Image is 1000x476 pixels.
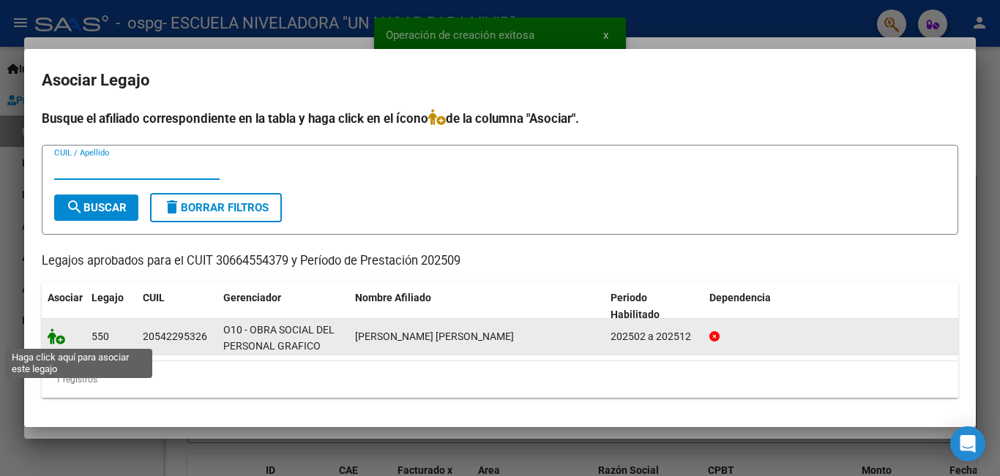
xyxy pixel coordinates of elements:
[150,193,282,222] button: Borrar Filtros
[42,252,958,271] p: Legajos aprobados para el CUIT 30664554379 y Período de Prestación 202509
[86,282,137,330] datatable-header-cell: Legajo
[42,282,86,330] datatable-header-cell: Asociar
[355,330,514,342] span: CEBALLOS ISAIAS LIONEL
[143,328,207,345] div: 20542295326
[223,292,281,303] span: Gerenciador
[48,292,83,303] span: Asociar
[42,67,958,94] h2: Asociar Legajo
[143,292,165,303] span: CUIL
[137,282,217,330] datatable-header-cell: CUIL
[223,324,335,352] span: O10 - OBRA SOCIAL DEL PERSONAL GRAFICO
[163,201,269,214] span: Borrar Filtros
[605,282,704,330] datatable-header-cell: Periodo Habilitado
[42,361,958,398] div: 1 registros
[92,330,109,342] span: 550
[163,198,181,216] mat-icon: delete
[611,292,660,320] span: Periodo Habilitado
[349,282,605,330] datatable-header-cell: Nombre Afiliado
[611,328,698,345] div: 202502 a 202512
[54,194,138,221] button: Buscar
[92,292,124,303] span: Legajo
[217,282,349,330] datatable-header-cell: Gerenciador
[709,292,771,303] span: Dependencia
[950,426,985,461] div: Open Intercom Messenger
[42,109,958,128] h4: Busque el afiliado correspondiente en la tabla y haga click en el ícono de la columna "Asociar".
[355,292,431,303] span: Nombre Afiliado
[704,282,959,330] datatable-header-cell: Dependencia
[66,201,127,214] span: Buscar
[66,198,83,216] mat-icon: search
